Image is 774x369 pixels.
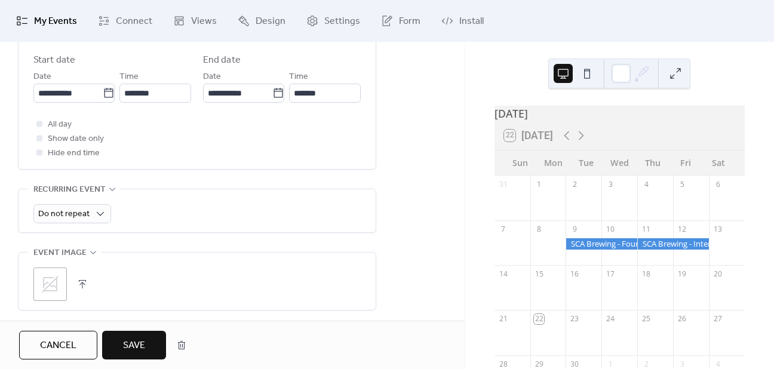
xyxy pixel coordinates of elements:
[603,150,636,175] div: Wed
[7,5,86,37] a: My Events
[33,32,94,46] span: Date and time
[713,359,723,369] div: 4
[116,14,152,29] span: Connect
[48,146,100,161] span: Hide end time
[606,225,616,235] div: 10
[123,339,145,353] span: Save
[570,225,580,235] div: 9
[713,269,723,279] div: 20
[203,70,221,84] span: Date
[498,179,508,189] div: 31
[606,179,616,189] div: 3
[38,206,90,222] span: Do not repeat
[372,5,429,37] a: Form
[677,359,687,369] div: 3
[677,225,687,235] div: 12
[40,339,76,353] span: Cancel
[713,225,723,235] div: 13
[713,179,723,189] div: 6
[191,14,217,29] span: Views
[641,179,652,189] div: 4
[534,359,544,369] div: 29
[399,14,420,29] span: Form
[459,14,484,29] span: Install
[677,269,687,279] div: 19
[48,132,104,146] span: Show date only
[570,359,580,369] div: 30
[119,70,139,84] span: Time
[570,269,580,279] div: 16
[498,314,508,324] div: 21
[498,269,508,279] div: 14
[570,314,580,324] div: 23
[641,269,652,279] div: 18
[606,314,616,324] div: 24
[713,314,723,324] div: 27
[641,314,652,324] div: 25
[570,179,580,189] div: 2
[498,359,508,369] div: 28
[504,150,537,175] div: Sun
[33,267,67,301] div: ;
[256,14,285,29] span: Design
[570,150,603,175] div: Tue
[324,14,360,29] span: Settings
[494,106,745,121] div: [DATE]
[669,150,702,175] div: Fri
[636,150,669,175] div: Thu
[566,238,637,249] div: SCA Brewing - Foundation
[164,5,226,37] a: Views
[637,238,709,249] div: SCA Brewing - Intermediate
[677,179,687,189] div: 5
[34,14,77,29] span: My Events
[641,225,652,235] div: 11
[641,359,652,369] div: 2
[498,225,508,235] div: 7
[297,5,369,37] a: Settings
[534,269,544,279] div: 15
[89,5,161,37] a: Connect
[606,359,616,369] div: 1
[33,183,106,197] span: Recurring event
[33,53,75,67] div: Start date
[537,150,570,175] div: Mon
[33,246,87,260] span: Event image
[534,314,544,324] div: 22
[606,269,616,279] div: 17
[203,53,241,67] div: End date
[289,70,308,84] span: Time
[534,179,544,189] div: 1
[677,314,687,324] div: 26
[48,118,72,132] span: All day
[534,225,544,235] div: 8
[102,331,166,359] button: Save
[33,70,51,84] span: Date
[229,5,294,37] a: Design
[19,331,97,359] button: Cancel
[702,150,735,175] div: Sat
[432,5,493,37] a: Install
